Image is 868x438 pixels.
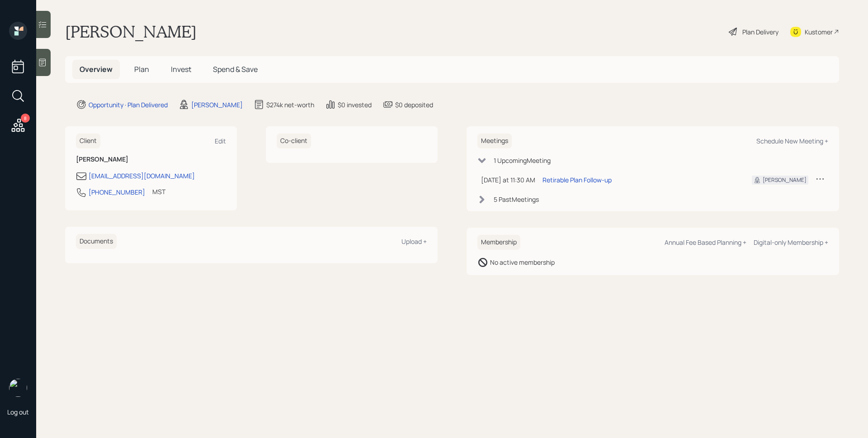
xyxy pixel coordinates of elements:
[76,234,117,249] h6: Documents
[665,238,746,247] div: Annual Fee Based Planning +
[490,257,555,267] div: No active membership
[481,175,535,185] div: [DATE] at 11:30 AM
[171,64,191,74] span: Invest
[80,64,113,74] span: Overview
[152,187,165,196] div: MST
[266,100,314,109] div: $274k net-worth
[89,187,145,197] div: [PHONE_NUMBER]
[213,64,258,74] span: Spend & Save
[763,176,807,184] div: [PERSON_NAME]
[756,137,828,145] div: Schedule New Meeting +
[9,379,27,397] img: james-distasi-headshot.png
[542,175,612,185] div: Retirable Plan Follow-up
[65,22,197,42] h1: [PERSON_NAME]
[89,171,195,181] div: [EMAIL_ADDRESS][DOMAIN_NAME]
[76,156,226,163] h6: [PERSON_NAME]
[754,238,828,247] div: Digital-only Membership +
[191,100,243,109] div: [PERSON_NAME]
[477,235,520,250] h6: Membership
[805,27,833,37] div: Kustomer
[494,156,551,165] div: 1 Upcoming Meeting
[338,100,372,109] div: $0 invested
[277,133,311,148] h6: Co-client
[401,237,427,246] div: Upload +
[89,100,168,109] div: Opportunity · Plan Delivered
[742,27,778,37] div: Plan Delivery
[134,64,149,74] span: Plan
[76,133,100,148] h6: Client
[494,195,539,204] div: 5 Past Meeting s
[21,114,30,123] div: 8
[477,133,512,148] h6: Meetings
[7,408,29,416] div: Log out
[215,137,226,145] div: Edit
[395,100,433,109] div: $0 deposited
